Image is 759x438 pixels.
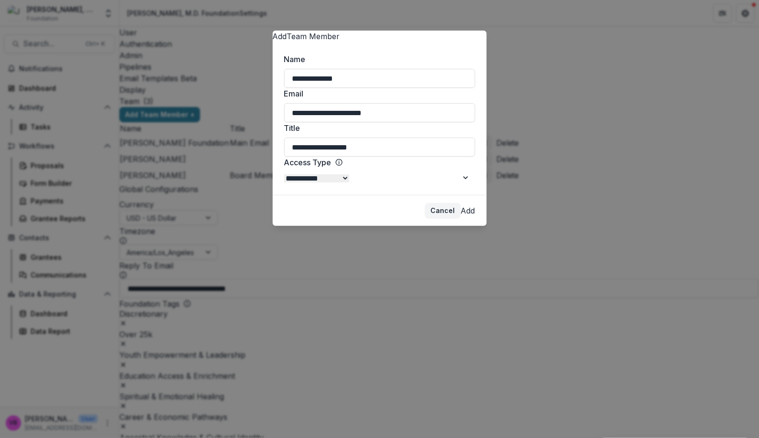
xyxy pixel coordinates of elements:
[284,157,331,168] span: Access Type
[284,122,300,134] span: Title
[284,88,304,99] span: Email
[425,203,461,218] button: Cancel
[284,53,306,65] span: Name
[461,205,475,216] button: Add
[273,31,487,42] header: Add Team Member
